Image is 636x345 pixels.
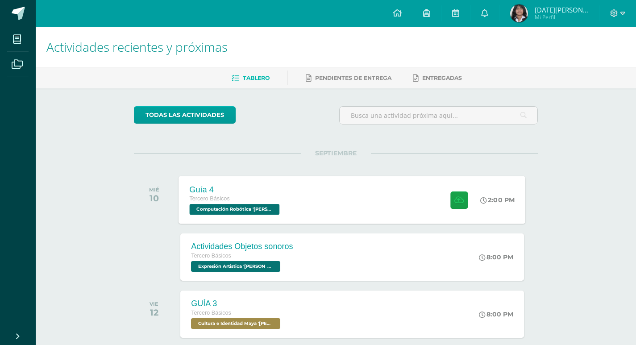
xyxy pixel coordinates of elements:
[191,310,231,316] span: Tercero Básicos
[190,185,282,194] div: Guía 4
[535,5,588,14] span: [DATE][PERSON_NAME]
[149,187,159,193] div: MIÉ
[422,75,462,81] span: Entregadas
[510,4,528,22] img: 3b36bc568d1b1f1ea261f7014a35054f.png
[413,71,462,85] a: Entregadas
[191,253,231,259] span: Tercero Básicos
[301,149,371,157] span: SEPTIEMBRE
[191,299,283,308] div: GUÍA 3
[46,38,228,55] span: Actividades recientes y próximas
[191,318,280,329] span: Cultura e Identidad Maya 'Arquimedes'
[150,301,158,307] div: VIE
[340,107,537,124] input: Busca una actividad próxima aquí...
[190,195,230,202] span: Tercero Básicos
[481,196,515,204] div: 2:00 PM
[190,204,280,215] span: Computación Robótica 'Arquimedes'
[232,71,270,85] a: Tablero
[306,71,391,85] a: Pendientes de entrega
[149,193,159,204] div: 10
[479,310,513,318] div: 8:00 PM
[479,253,513,261] div: 8:00 PM
[243,75,270,81] span: Tablero
[150,307,158,318] div: 12
[134,106,236,124] a: todas las Actividades
[315,75,391,81] span: Pendientes de entrega
[191,242,293,251] div: Actividades Objetos sonoros
[191,261,280,272] span: Expresión Artistica 'Arquimedes'
[535,13,588,21] span: Mi Perfil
